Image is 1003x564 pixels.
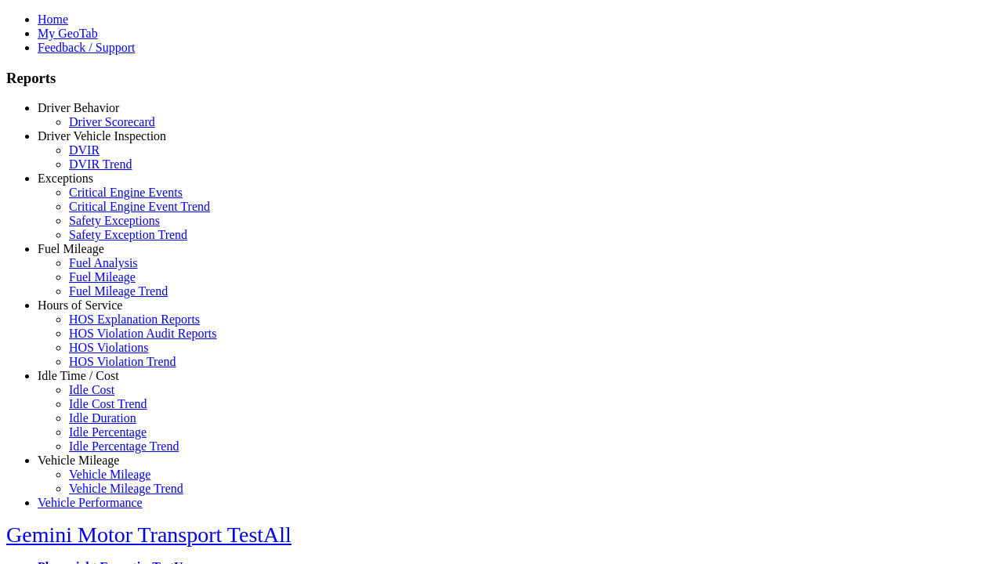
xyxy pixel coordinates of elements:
[38,298,122,312] a: Hours of Service
[69,115,155,128] a: Driver Scorecard
[69,270,136,284] a: Fuel Mileage
[38,101,119,114] a: Driver Behavior
[38,129,166,143] a: Driver Vehicle Inspection
[69,214,160,227] a: Safety Exceptions
[38,369,119,382] a: Idle Time / Cost
[69,186,183,199] a: Critical Engine Events
[38,496,143,509] a: Vehicle Performance
[69,355,176,368] a: HOS Violation Trend
[38,13,68,26] a: Home
[6,522,291,547] a: Gemini Motor Transport TestAll
[69,468,150,481] a: Vehicle Mileage
[69,397,147,410] a: Idle Cost Trend
[38,41,135,54] a: Feedback / Support
[69,425,147,439] a: Idle Percentage
[38,454,119,467] a: Vehicle Mileage
[69,482,183,495] a: Vehicle Mileage Trend
[69,383,114,396] a: Idle Cost
[69,313,200,326] a: HOS Explanation Reports
[38,27,98,40] a: My GeoTab
[38,172,93,185] a: Exceptions
[69,256,138,269] a: Fuel Analysis
[69,200,210,213] a: Critical Engine Event Trend
[69,284,168,298] a: Fuel Mileage Trend
[69,411,136,425] a: Idle Duration
[38,242,104,255] a: Fuel Mileage
[69,439,179,453] a: Idle Percentage Trend
[69,228,187,241] a: Safety Exception Trend
[69,327,217,340] a: HOS Violation Audit Reports
[6,70,997,87] h3: Reports
[69,157,132,171] a: DVIR Trend
[69,341,148,354] a: HOS Violations
[69,143,100,157] a: DVIR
